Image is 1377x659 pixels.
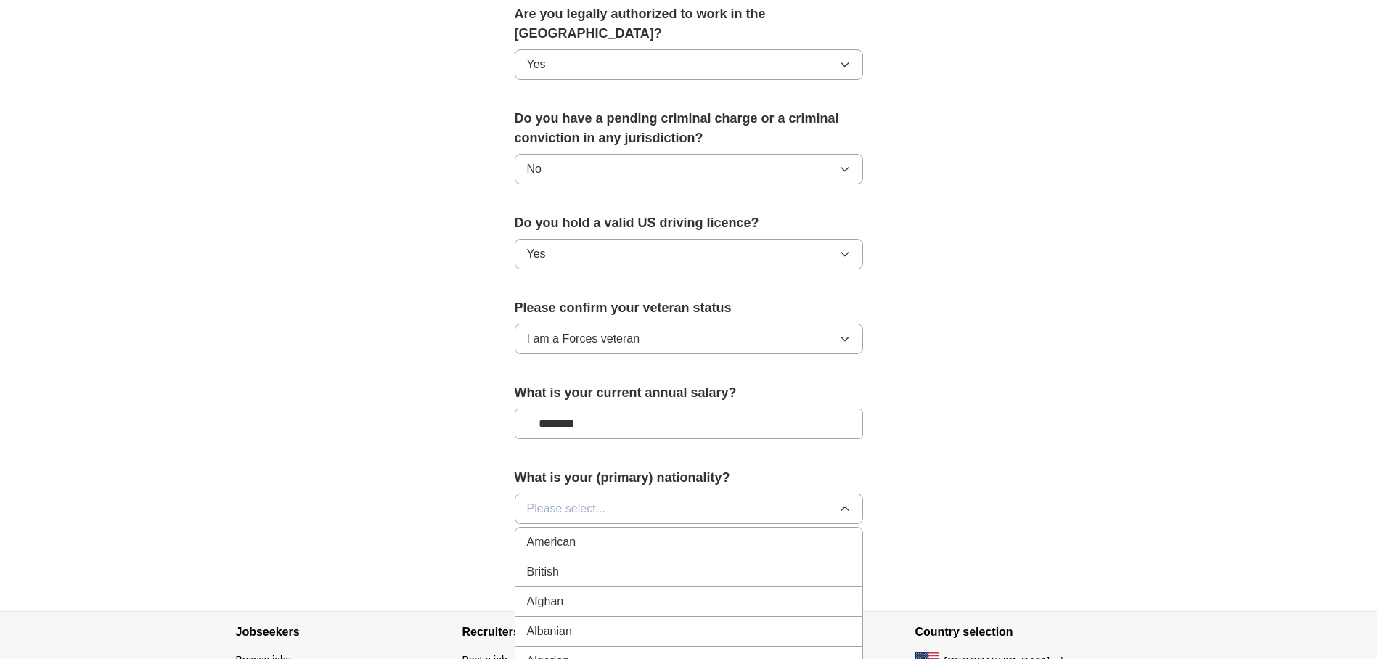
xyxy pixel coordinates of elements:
[527,593,564,610] span: Afghan
[527,160,542,178] span: No
[515,109,863,148] label: Do you have a pending criminal charge or a criminal conviction in any jurisdiction?
[515,49,863,80] button: Yes
[527,563,559,581] span: British
[527,500,606,517] span: Please select...
[527,623,572,640] span: Albanian
[515,494,863,524] button: Please select...
[515,298,863,318] label: Please confirm your veteran status
[515,213,863,233] label: Do you hold a valid US driving licence?
[527,533,576,551] span: American
[515,383,863,403] label: What is your current annual salary?
[527,330,640,348] span: I am a Forces veteran
[515,468,863,488] label: What is your (primary) nationality?
[915,612,1142,652] h4: Country selection
[515,324,863,354] button: I am a Forces veteran
[515,239,863,269] button: Yes
[515,4,863,44] label: Are you legally authorized to work in the [GEOGRAPHIC_DATA]?
[515,154,863,184] button: No
[527,56,546,73] span: Yes
[527,245,546,263] span: Yes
